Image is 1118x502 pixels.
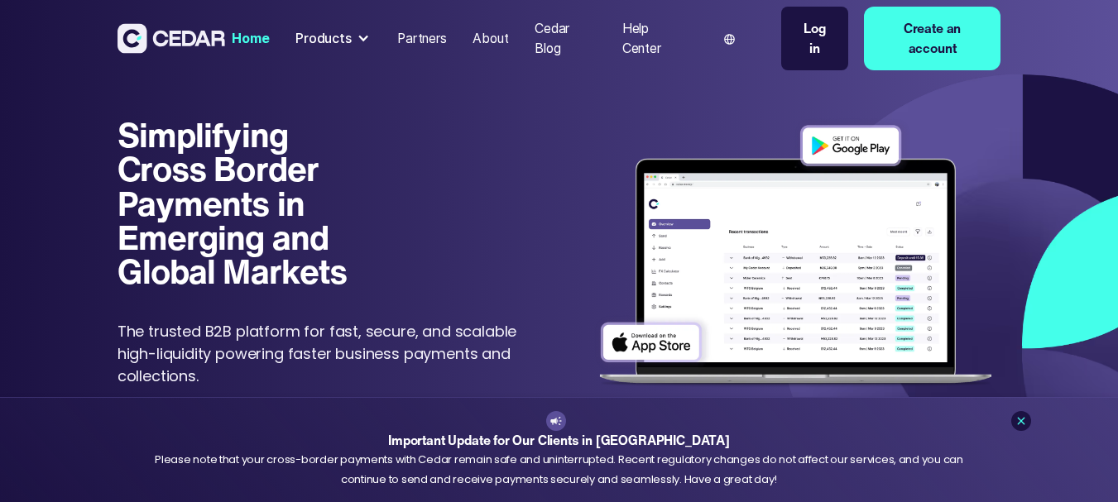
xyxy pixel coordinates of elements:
img: world icon [724,34,735,45]
div: Home [232,29,269,49]
a: Partners [391,21,453,57]
img: Dashboard of transactions [591,117,1000,396]
a: Home [225,21,276,57]
div: Partners [397,29,447,49]
a: Help Center [616,11,694,66]
div: Products [289,22,377,55]
div: Log in [798,19,832,58]
a: Log in [781,7,848,70]
p: The trusted B2B platform for fast, secure, and scalable high-liquidity powering faster business p... [118,320,526,387]
div: Products [295,29,352,49]
a: About [466,21,515,57]
div: About [473,29,508,49]
div: Help Center [622,19,689,58]
a: Create an account [864,7,1001,70]
a: Cedar Blog [528,11,602,66]
div: Cedar Blog [535,19,596,58]
h1: Simplifying Cross Border Payments in Emerging and Global Markets [118,117,362,288]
